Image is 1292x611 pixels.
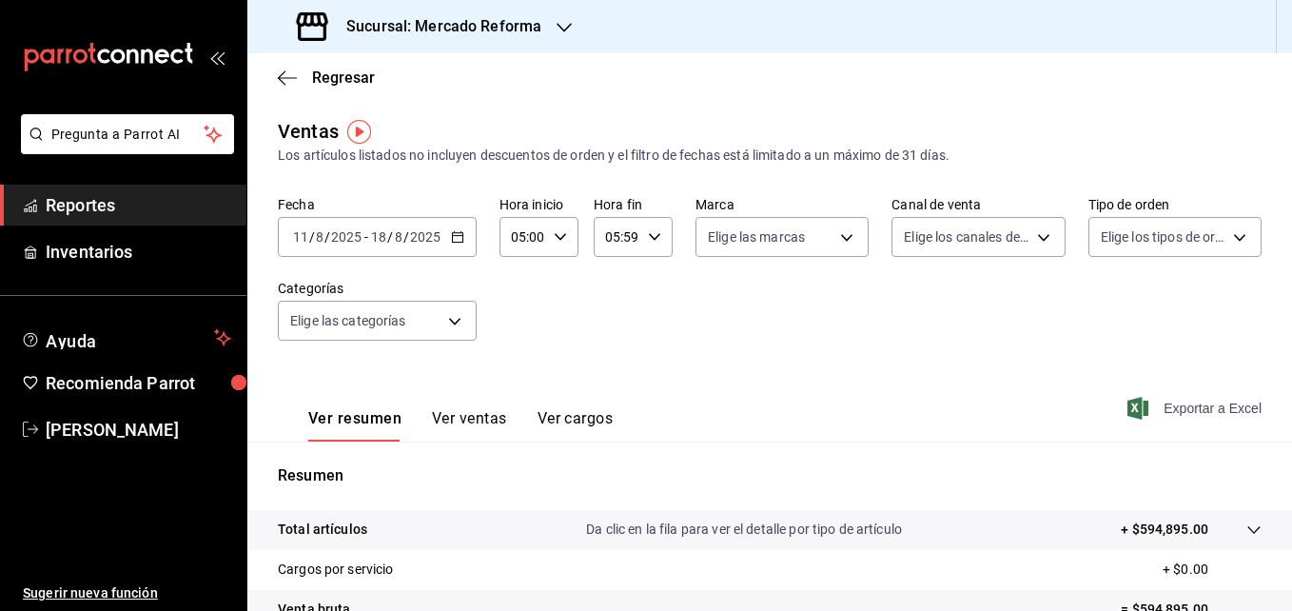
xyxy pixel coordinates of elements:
[278,146,1262,166] div: Los artículos listados no incluyen descuentos de orden y el filtro de fechas está limitado a un m...
[278,117,339,146] div: Ventas
[23,583,231,603] span: Sugerir nueva función
[324,229,330,245] span: /
[891,198,1065,211] label: Canal de venta
[904,227,1029,246] span: Elige los canales de venta
[394,229,403,245] input: --
[292,229,309,245] input: --
[708,227,805,246] span: Elige las marcas
[364,229,368,245] span: -
[13,138,234,158] a: Pregunta a Parrot AI
[46,239,231,265] span: Inventarios
[46,417,231,443] span: [PERSON_NAME]
[46,192,231,218] span: Reportes
[1121,520,1208,540] p: + $594,895.00
[594,198,673,211] label: Hora fin
[695,198,869,211] label: Marca
[278,282,477,295] label: Categorías
[403,229,409,245] span: /
[499,198,578,211] label: Hora inicio
[1163,560,1262,580] p: + $0.00
[51,125,205,145] span: Pregunta a Parrot AI
[330,229,362,245] input: ----
[312,69,375,87] span: Regresar
[370,229,387,245] input: --
[278,560,394,580] p: Cargos por servicio
[46,326,206,349] span: Ayuda
[538,409,614,442] button: Ver cargos
[432,409,507,442] button: Ver ventas
[331,15,541,38] h3: Sucursal: Mercado Reforma
[290,311,406,330] span: Elige las categorías
[309,229,315,245] span: /
[315,229,324,245] input: --
[308,409,613,442] div: navigation tabs
[278,69,375,87] button: Regresar
[1131,397,1262,420] button: Exportar a Excel
[278,464,1262,487] p: Resumen
[209,49,225,65] button: open_drawer_menu
[308,409,401,442] button: Ver resumen
[278,198,477,211] label: Fecha
[1088,198,1262,211] label: Tipo de orden
[387,229,393,245] span: /
[347,120,371,144] img: Tooltip marker
[409,229,441,245] input: ----
[586,520,902,540] p: Da clic en la fila para ver el detalle por tipo de artículo
[278,520,367,540] p: Total artículos
[21,114,234,154] button: Pregunta a Parrot AI
[46,370,231,396] span: Recomienda Parrot
[1101,227,1226,246] span: Elige los tipos de orden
